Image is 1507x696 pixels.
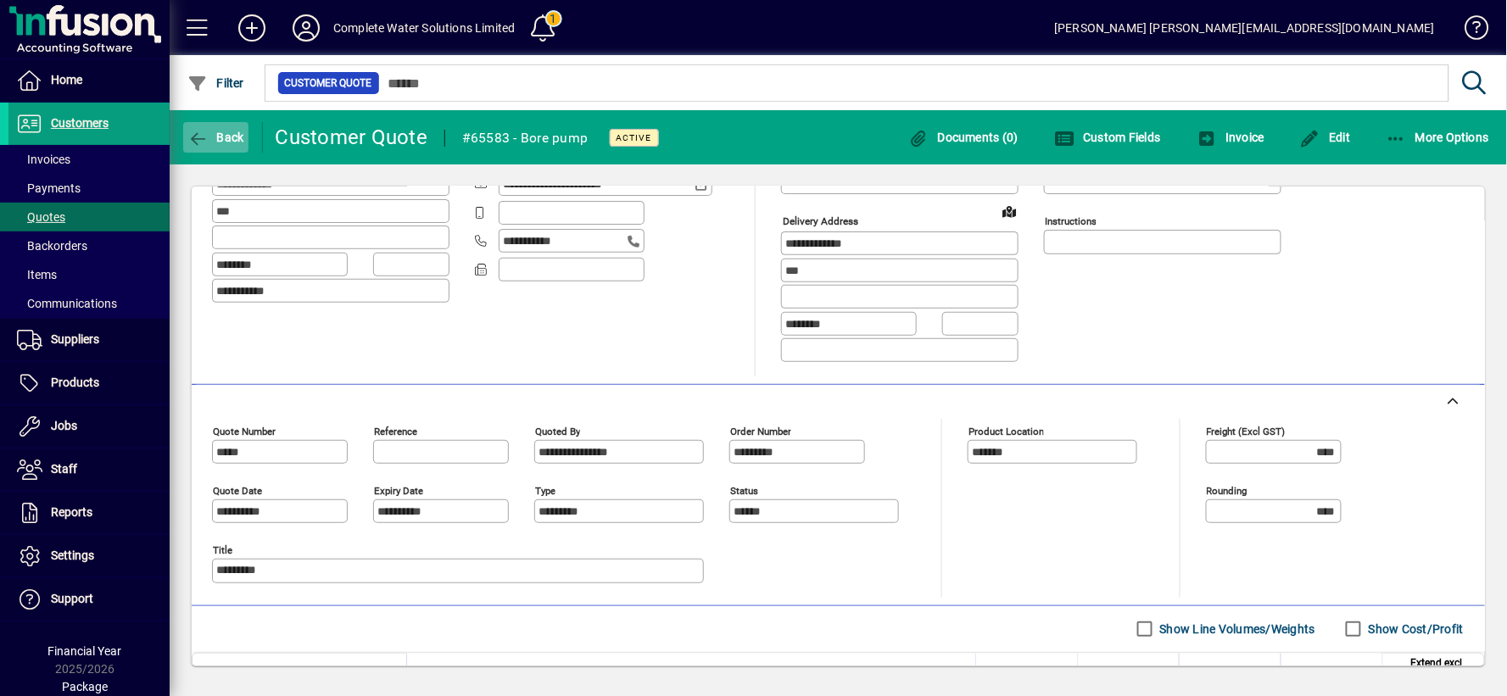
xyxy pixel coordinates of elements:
[730,425,791,437] mat-label: Order number
[1028,663,1067,682] span: Quantity
[17,181,81,195] span: Payments
[1338,663,1372,682] span: GST ($)
[51,73,82,86] span: Home
[462,125,589,152] div: #65583 - Bore pump
[1207,425,1286,437] mat-label: Freight (excl GST)
[17,268,57,281] span: Items
[8,289,170,318] a: Communications
[8,203,170,231] a: Quotes
[8,448,170,491] a: Staff
[51,332,99,346] span: Suppliers
[1387,131,1490,144] span: More Options
[279,13,333,43] button: Profile
[48,644,122,658] span: Financial Year
[996,198,1023,225] a: View on map
[62,680,108,693] span: Package
[285,75,372,92] span: Customer Quote
[214,663,234,682] span: Item
[8,59,170,102] a: Home
[1192,122,1269,153] button: Invoice
[1213,663,1270,682] span: Discount (%)
[1054,131,1161,144] span: Custom Fields
[1296,122,1355,153] button: Edit
[17,153,70,166] span: Invoices
[213,543,232,555] mat-label: Title
[8,535,170,577] a: Settings
[968,425,1044,437] mat-label: Product location
[170,122,263,153] app-page-header-button: Back
[8,145,170,174] a: Invoices
[51,505,92,519] span: Reports
[276,124,428,151] div: Customer Quote
[1300,131,1351,144] span: Edit
[51,376,99,389] span: Products
[187,131,244,144] span: Back
[51,592,93,605] span: Support
[183,68,248,98] button: Filter
[51,548,94,562] span: Settings
[374,484,423,496] mat-label: Expiry date
[187,76,244,90] span: Filter
[213,425,276,437] mat-label: Quote number
[17,297,117,310] span: Communications
[17,210,65,224] span: Quotes
[1365,621,1464,638] label: Show Cost/Profit
[1393,654,1463,691] span: Extend excl GST ($)
[213,484,262,496] mat-label: Quote date
[17,239,87,253] span: Backorders
[1382,122,1494,153] button: More Options
[8,362,170,404] a: Products
[333,14,516,42] div: Complete Water Solutions Limited
[51,116,109,130] span: Customers
[1091,663,1169,682] span: Rate excl GST ($)
[535,425,580,437] mat-label: Quoted by
[1054,14,1435,42] div: [PERSON_NAME] [PERSON_NAME][EMAIL_ADDRESS][DOMAIN_NAME]
[8,319,170,361] a: Suppliers
[8,492,170,534] a: Reports
[8,231,170,260] a: Backorders
[1207,484,1247,496] mat-label: Rounding
[8,405,170,448] a: Jobs
[1157,621,1315,638] label: Show Line Volumes/Weights
[1197,131,1264,144] span: Invoice
[730,484,758,496] mat-label: Status
[8,174,170,203] a: Payments
[51,419,77,432] span: Jobs
[183,122,248,153] button: Back
[8,260,170,289] a: Items
[535,484,555,496] mat-label: Type
[51,462,77,476] span: Staff
[1050,122,1165,153] button: Custom Fields
[225,13,279,43] button: Add
[374,425,417,437] mat-label: Reference
[1452,3,1486,58] a: Knowledge Base
[1045,215,1097,227] mat-label: Instructions
[904,122,1023,153] button: Documents (0)
[417,663,469,682] span: Description
[617,132,652,143] span: Active
[908,131,1019,144] span: Documents (0)
[8,578,170,621] a: Support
